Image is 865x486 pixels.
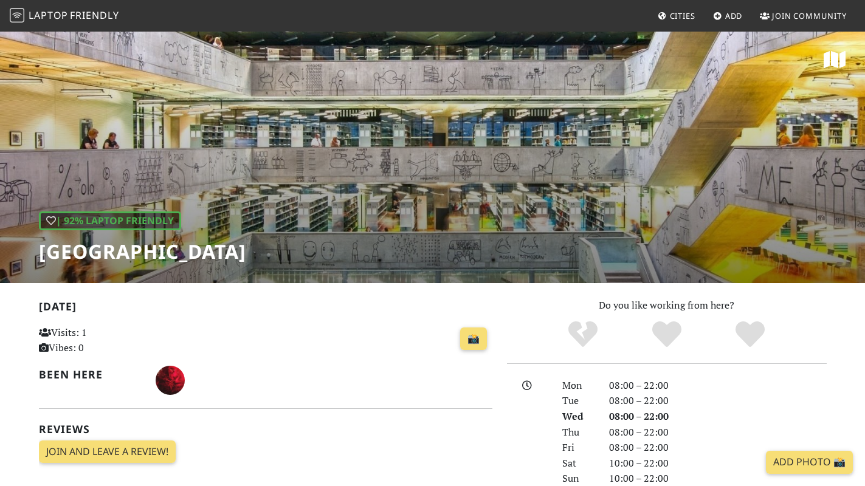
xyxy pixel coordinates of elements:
[10,8,24,22] img: LaptopFriendly
[39,240,246,263] h1: [GEOGRAPHIC_DATA]
[766,451,853,474] a: Add Photo 📸
[708,5,748,27] a: Add
[70,9,119,22] span: Friendly
[39,423,492,436] h2: Reviews
[602,456,834,471] div: 10:00 – 22:00
[653,5,700,27] a: Cities
[156,372,185,386] span: Samuel Zachariev
[602,425,834,440] div: 08:00 – 22:00
[555,456,601,471] div: Sat
[555,378,601,394] div: Mon
[156,366,185,395] img: 2224-samuel.jpg
[541,320,625,350] div: No
[708,320,792,350] div: Definitely!
[460,327,487,351] a: 📸
[39,440,176,464] a: Join and leave a review!
[39,368,142,381] h2: Been here
[555,425,601,440] div: Thu
[670,10,695,21] span: Cities
[507,298,827,313] p: Do you like working from here?
[725,10,743,21] span: Add
[602,378,834,394] div: 08:00 – 22:00
[625,320,709,350] div: Yes
[602,440,834,456] div: 08:00 – 22:00
[29,9,68,22] span: Laptop
[602,409,834,425] div: 08:00 – 22:00
[772,10,847,21] span: Join Community
[755,5,852,27] a: Join Community
[555,440,601,456] div: Fri
[602,393,834,409] div: 08:00 – 22:00
[39,325,181,356] p: Visits: 1 Vibes: 0
[555,393,601,409] div: Tue
[39,211,181,231] div: | 92% Laptop Friendly
[10,5,119,27] a: LaptopFriendly LaptopFriendly
[39,300,492,318] h2: [DATE]
[555,409,601,425] div: Wed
